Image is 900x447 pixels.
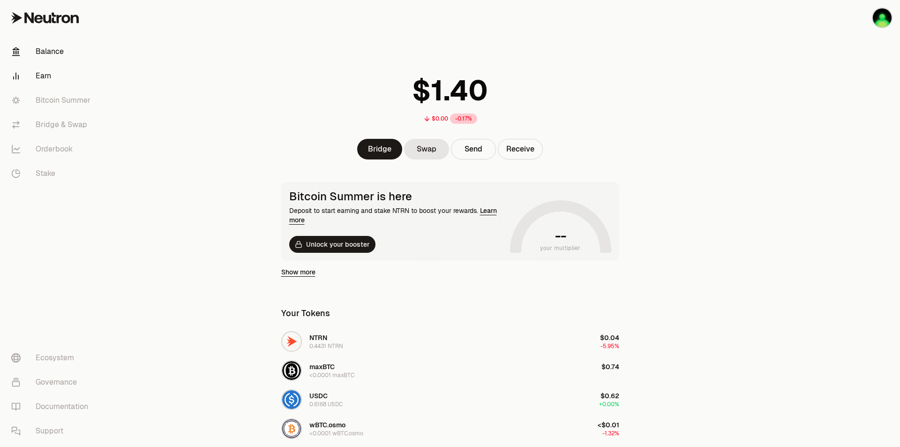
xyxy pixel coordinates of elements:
[540,243,581,253] span: your multiplier
[276,386,625,414] button: USDC LogoUSDC0.6168 USDC$0.62+0.00%
[282,390,301,409] img: USDC Logo
[289,206,506,225] div: Deposit to start earning and stake NTRN to boost your rewards.
[598,421,619,429] span: <$0.01
[357,139,402,159] a: Bridge
[873,8,892,27] img: Investment
[451,139,496,159] button: Send
[4,137,101,161] a: Orderbook
[4,39,101,64] a: Balance
[309,401,343,408] div: 0.6168 USDC
[282,361,301,380] img: maxBTC Logo
[309,392,328,400] span: USDC
[4,394,101,419] a: Documentation
[4,64,101,88] a: Earn
[309,333,327,342] span: NTRN
[282,332,301,351] img: NTRN Logo
[281,307,330,320] div: Your Tokens
[276,356,625,385] button: maxBTC LogomaxBTC<0.0001 maxBTC$0.74+0.00%
[282,419,301,438] img: wBTC.osmo Logo
[599,401,619,408] span: +0.00%
[309,430,363,437] div: <0.0001 wBTC.osmo
[276,415,625,443] button: wBTC.osmo LogowBTC.osmo<0.0001 wBTC.osmo<$0.01-1.32%
[281,267,315,277] a: Show more
[600,342,619,350] span: -5.95%
[4,419,101,443] a: Support
[602,430,619,437] span: -1.32%
[4,113,101,137] a: Bridge & Swap
[599,371,619,379] span: +0.00%
[498,139,543,159] button: Receive
[404,139,449,159] a: Swap
[601,363,619,371] span: $0.74
[309,363,335,371] span: maxBTC
[4,370,101,394] a: Governance
[276,327,625,356] button: NTRN LogoNTRN0.4431 NTRN$0.04-5.95%
[600,333,619,342] span: $0.04
[432,115,448,122] div: $0.00
[4,346,101,370] a: Ecosystem
[309,371,354,379] div: <0.0001 maxBTC
[450,114,477,124] div: -0.17%
[289,236,375,253] button: Unlock your booster
[4,88,101,113] a: Bitcoin Summer
[600,392,619,400] span: $0.62
[555,228,566,243] h1: --
[309,421,345,429] span: wBTC.osmo
[289,190,506,203] div: Bitcoin Summer is here
[4,161,101,186] a: Stake
[309,342,343,350] div: 0.4431 NTRN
